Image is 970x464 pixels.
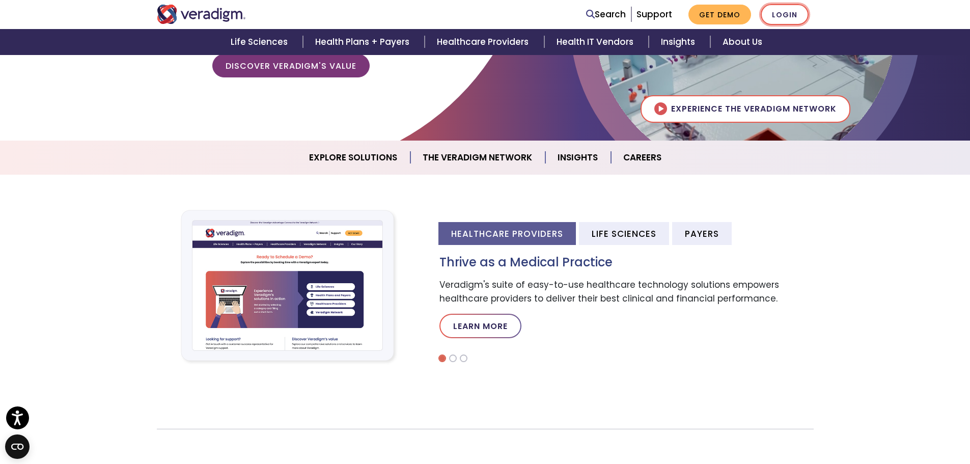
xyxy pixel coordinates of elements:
[297,145,410,171] a: Explore Solutions
[774,391,958,452] iframe: Drift Chat Widget
[672,222,732,245] li: Payers
[649,29,710,55] a: Insights
[439,314,521,338] a: Learn More
[438,222,576,245] li: Healthcare Providers
[157,5,246,24] img: Veradigm logo
[579,222,669,245] li: Life Sciences
[439,255,814,270] h3: Thrive as a Medical Practice
[688,5,751,24] a: Get Demo
[710,29,774,55] a: About Us
[439,278,814,306] p: Veradigm's suite of easy-to-use healthcare technology solutions empowers healthcare providers to ...
[425,29,544,55] a: Healthcare Providers
[586,8,626,21] a: Search
[5,434,30,459] button: Open CMP widget
[545,145,611,171] a: Insights
[212,54,370,77] a: Discover Veradigm's Value
[410,145,545,171] a: The Veradigm Network
[636,8,672,20] a: Support
[761,4,809,25] a: Login
[218,29,303,55] a: Life Sciences
[611,145,674,171] a: Careers
[303,29,425,55] a: Health Plans + Payers
[544,29,649,55] a: Health IT Vendors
